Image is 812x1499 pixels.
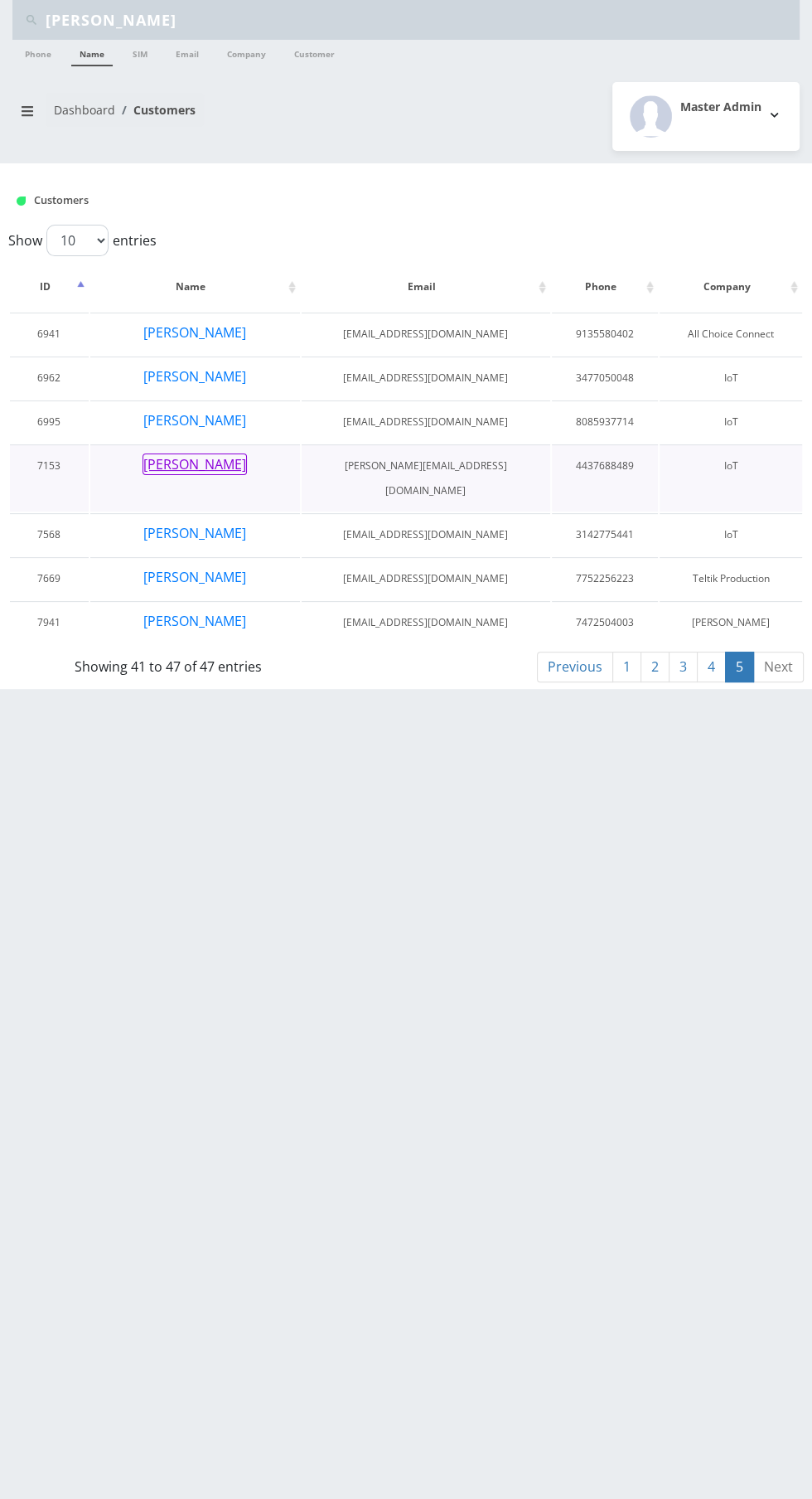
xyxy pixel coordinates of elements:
a: 2 [640,652,669,682]
button: Master Admin [612,82,800,151]
th: Phone: activate to sort column ascending [552,263,659,311]
td: [EMAIL_ADDRESS][DOMAIN_NAME] [302,601,550,643]
a: Phone [17,40,60,65]
td: 7752256223 [552,557,659,599]
th: ID: activate to sort column descending [10,263,89,311]
td: 7941 [10,601,89,643]
td: 8085937714 [552,400,659,443]
td: 7568 [10,513,89,555]
td: 3142775441 [552,513,659,555]
button: [PERSON_NAME] [143,566,247,588]
a: Previous [537,652,613,682]
a: Name [71,40,113,66]
td: 6962 [10,357,89,399]
td: 7472504003 [552,601,659,643]
a: 1 [612,652,641,682]
a: 4 [697,652,726,682]
td: IoT [660,444,802,512]
th: Email: activate to sort column ascending [302,263,550,311]
h1: Customers [17,194,661,206]
td: Teltik Production [660,557,802,599]
a: Email [167,40,207,65]
td: [PERSON_NAME][EMAIL_ADDRESS][DOMAIN_NAME] [302,444,550,512]
td: [EMAIL_ADDRESS][DOMAIN_NAME] [302,513,550,555]
td: IoT [660,400,802,443]
td: [PERSON_NAME] [660,601,802,643]
button: [PERSON_NAME] [143,322,247,343]
button: [PERSON_NAME] [143,522,247,544]
td: 9135580402 [552,313,659,355]
button: [PERSON_NAME] [143,366,247,387]
td: IoT [660,357,802,399]
td: 7669 [10,557,89,599]
a: 5 [725,652,754,682]
td: [EMAIL_ADDRESS][DOMAIN_NAME] [302,557,550,599]
td: 3477050048 [552,357,659,399]
td: IoT [660,513,802,555]
button: [PERSON_NAME] [143,410,247,431]
a: Dashboard [54,102,115,118]
a: Company [219,40,274,65]
li: Customers [115,101,196,119]
a: Next [753,652,804,682]
td: [EMAIL_ADDRESS][DOMAIN_NAME] [302,357,550,399]
input: Search Teltik [46,4,795,36]
h2: Master Admin [680,100,761,114]
td: 7153 [10,444,89,512]
a: Customer [286,40,343,65]
button: [PERSON_NAME] [143,610,247,632]
label: Show entries [8,225,157,256]
th: Company: activate to sort column ascending [660,263,802,311]
button: [PERSON_NAME] [143,454,247,475]
th: Name: activate to sort column ascending [90,263,300,311]
td: All Choice Connect [660,313,802,355]
a: SIM [124,40,156,65]
nav: breadcrumb [12,93,394,140]
div: Showing 41 to 47 of 47 entries [8,650,327,677]
select: Showentries [46,225,109,256]
td: 6995 [10,400,89,443]
td: [EMAIL_ADDRESS][DOMAIN_NAME] [302,400,550,443]
td: [EMAIL_ADDRESS][DOMAIN_NAME] [302,313,550,355]
a: 3 [669,652,698,682]
td: 6941 [10,313,89,355]
td: 4437688489 [552,444,659,512]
